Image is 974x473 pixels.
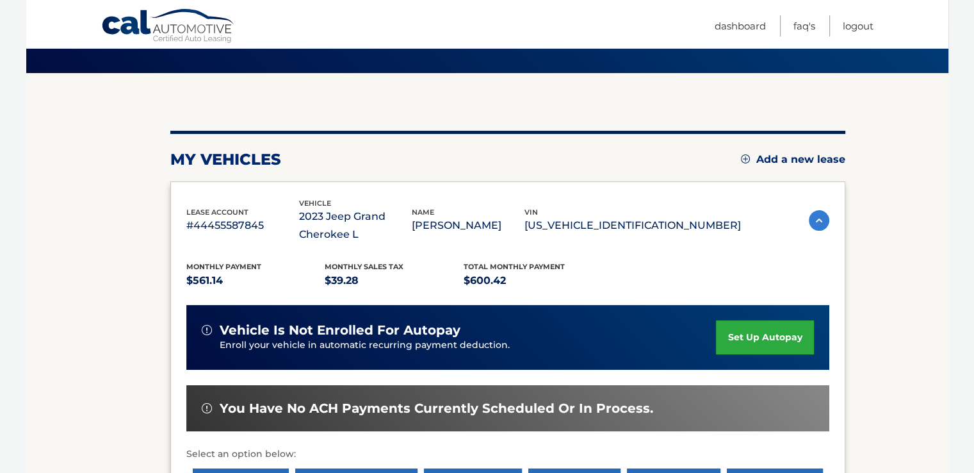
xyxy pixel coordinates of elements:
span: vin [524,208,538,217]
span: Monthly sales Tax [325,262,403,271]
a: FAQ's [793,15,815,37]
span: Total Monthly Payment [464,262,565,271]
img: alert-white.svg [202,403,212,413]
span: name [412,208,434,217]
p: $39.28 [325,272,464,290]
h2: my vehicles [170,150,281,169]
p: [PERSON_NAME] [412,217,524,235]
a: Dashboard [715,15,766,37]
img: accordion-active.svg [809,210,829,231]
img: add.svg [741,154,750,163]
p: 2023 Jeep Grand Cherokee L [299,208,412,244]
span: Monthly Payment [186,262,261,271]
p: Select an option below: [186,447,829,462]
span: You have no ACH payments currently scheduled or in process. [220,401,653,417]
a: Logout [843,15,873,37]
span: lease account [186,208,248,217]
p: [US_VEHICLE_IDENTIFICATION_NUMBER] [524,217,741,235]
a: set up autopay [716,320,813,354]
p: $561.14 [186,272,325,290]
p: Enroll your vehicle in automatic recurring payment deduction. [220,338,717,353]
p: #44455587845 [186,217,299,235]
img: alert-white.svg [202,325,212,335]
a: Cal Automotive [101,8,236,46]
span: vehicle [299,199,331,208]
span: vehicle is not enrolled for autopay [220,322,460,338]
a: Add a new lease [741,153,845,166]
p: $600.42 [464,272,603,290]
